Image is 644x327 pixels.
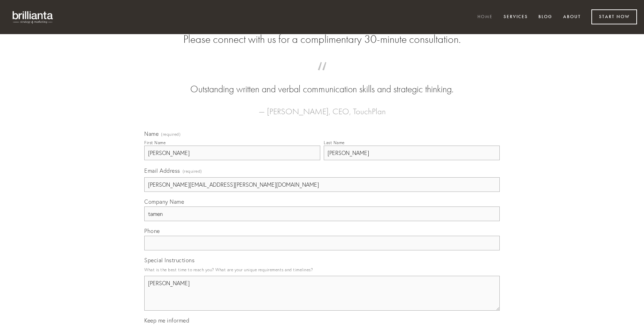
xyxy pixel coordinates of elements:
[324,140,345,145] div: Last Name
[7,7,59,27] img: brillianta - research, strategy, marketing
[144,140,166,145] div: First Name
[155,96,489,118] figcaption: — [PERSON_NAME], CEO, TouchPlan
[183,166,202,176] span: (required)
[144,276,500,311] textarea: [PERSON_NAME]
[144,33,500,46] h2: Please connect with us for a complimentary 30-minute consultation.
[161,132,181,137] span: (required)
[473,11,497,23] a: Home
[144,167,180,174] span: Email Address
[144,257,194,264] span: Special Instructions
[144,198,184,205] span: Company Name
[591,9,637,24] a: Start Now
[559,11,585,23] a: About
[144,227,160,234] span: Phone
[144,317,189,324] span: Keep me informed
[534,11,557,23] a: Blog
[144,130,159,137] span: Name
[155,69,489,96] blockquote: Outstanding written and verbal communication skills and strategic thinking.
[144,265,500,274] p: What is the best time to reach you? What are your unique requirements and timelines?
[499,11,532,23] a: Services
[155,69,489,83] span: “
